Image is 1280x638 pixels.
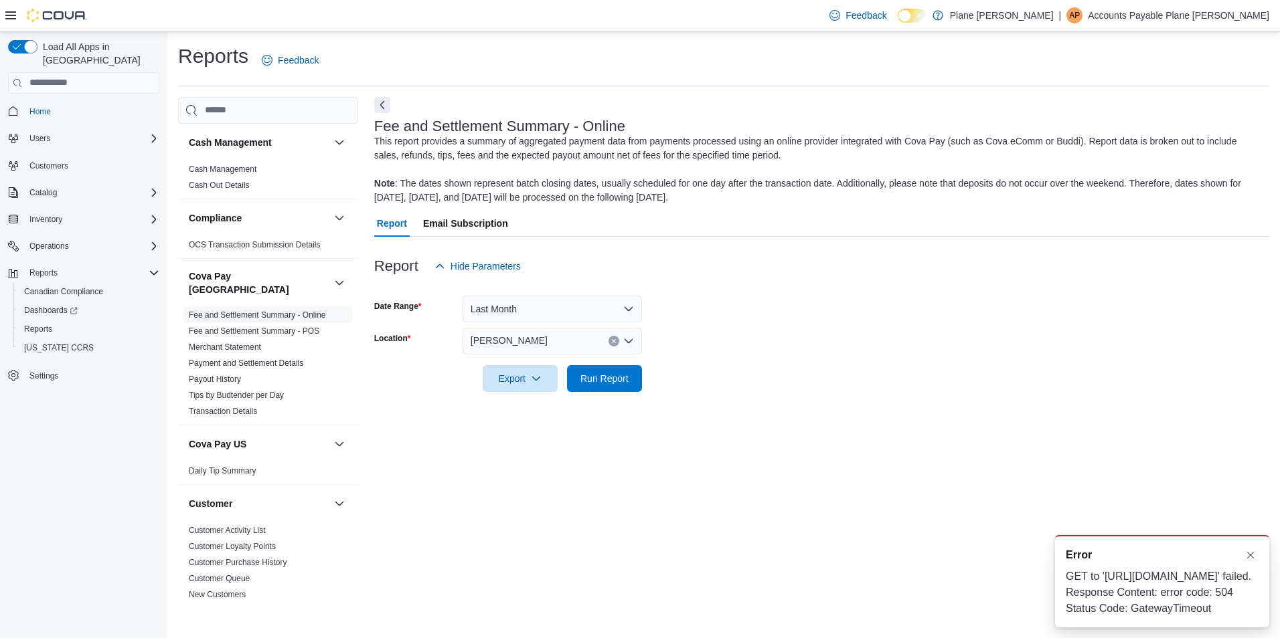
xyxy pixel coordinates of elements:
label: Location [374,333,411,344]
button: Settings [3,365,165,385]
span: Hide Parameters [451,259,521,273]
h3: Report [374,258,418,274]
button: Cova Pay US [331,436,347,452]
h3: Fee and Settlement Summary - Online [374,118,625,134]
span: Feedback [846,9,886,22]
button: Last Month [463,296,642,322]
button: Customers [3,156,165,175]
span: Transaction Details [189,406,257,417]
span: Inventory [29,214,62,225]
div: Accounts Payable Plane Jane [1066,7,1083,23]
div: Cova Pay US [178,463,358,484]
button: Dismiss toast [1243,547,1259,563]
b: Note [374,178,395,189]
a: Reports [19,321,58,337]
button: Reports [13,320,165,338]
span: Reports [19,321,159,337]
button: Cova Pay [GEOGRAPHIC_DATA] [189,270,329,296]
span: Operations [24,238,159,254]
div: Notification [1066,547,1259,563]
span: Daily Tip Summary [189,465,256,476]
span: Merchant Statement [189,342,261,352]
a: Dashboards [13,301,165,320]
span: Home [24,103,159,120]
a: [US_STATE] CCRS [19,340,99,356]
span: Customer Purchase History [189,557,287,568]
p: Accounts Payable Plane [PERSON_NAME] [1088,7,1269,23]
span: Dashboards [19,302,159,318]
span: Export [491,365,550,392]
span: Catalog [24,185,159,201]
button: Catalog [24,185,62,201]
button: Inventory [3,210,165,229]
span: Reports [29,268,58,278]
span: Email Subscription [423,210,508,237]
a: Cash Management [189,165,256,174]
button: [US_STATE] CCRS [13,338,165,357]
a: Feedback [824,2,892,29]
span: [PERSON_NAME] [471,332,548,348]
button: Home [3,102,165,121]
span: Operations [29,241,69,251]
button: Export [483,365,558,392]
button: Reports [3,263,165,282]
p: Plane [PERSON_NAME] [950,7,1054,23]
nav: Complex example [8,96,159,420]
span: Load All Apps in [GEOGRAPHIC_DATA] [37,40,159,67]
span: Settings [29,370,58,381]
a: Feedback [256,47,324,74]
input: Dark Mode [898,9,926,23]
button: Compliance [189,211,329,225]
div: This report provides a summary of aggregated payment data from payments processed using an online... [374,134,1263,205]
a: Fee and Settlement Summary - POS [189,326,319,336]
a: Customer Activity List [189,526,266,535]
span: Dashboards [24,305,78,316]
button: Users [3,129,165,148]
span: Report [377,210,407,237]
span: Payment and Settlement Details [189,358,303,368]
span: Tips by Budtender per Day [189,390,284,401]
a: OCS Transaction Submission Details [189,240,321,249]
p: | [1059,7,1062,23]
button: Compliance [331,210,347,226]
button: Customer [331,496,347,512]
h3: Cash Management [189,136,272,149]
div: Compliance [178,237,358,258]
a: Customer Loyalty Points [189,542,276,551]
button: Run Report [567,365,642,392]
button: Next [374,97,390,113]
div: Cova Pay [GEOGRAPHIC_DATA] [178,307,358,425]
button: Canadian Compliance [13,282,165,301]
a: Merchant Statement [189,342,261,352]
span: Fee and Settlement Summary - Online [189,310,326,320]
span: Users [29,133,50,144]
button: Reports [24,265,63,281]
img: Cova [27,9,87,22]
span: Cash Management [189,164,256,175]
span: Reports [24,265,159,281]
button: Customer [189,497,329,510]
span: Customer Loyalty Points [189,541,276,552]
button: Cova Pay [GEOGRAPHIC_DATA] [331,275,347,291]
span: [US_STATE] CCRS [24,342,94,353]
label: Date Range [374,301,422,312]
span: Run Report [580,372,629,385]
span: Error [1066,547,1092,563]
button: Operations [24,238,74,254]
span: Payout History [189,374,241,385]
span: Canadian Compliance [24,286,103,297]
h1: Reports [178,43,248,70]
button: Cash Management [189,136,329,149]
span: Settings [24,366,159,383]
a: Tips by Budtender per Day [189,391,284,400]
button: Users [24,130,56,146]
a: Settings [24,368,64,384]
span: Washington CCRS [19,340,159,356]
span: Fee and Settlement Summary - POS [189,326,319,336]
span: Customer Queue [189,573,250,584]
h3: Customer [189,497,232,510]
button: Operations [3,237,165,255]
span: AP [1069,7,1080,23]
